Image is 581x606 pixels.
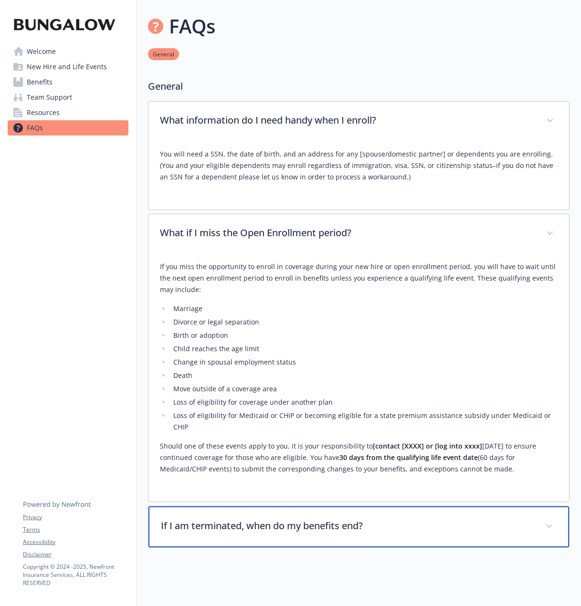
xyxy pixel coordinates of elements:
[148,49,179,58] a: General
[148,214,569,253] div: What if I miss the Open Enrollment period?
[160,440,558,475] p: Should one of these events apply to you, it is your responsibility to [DATE] to ensure continued ...
[8,44,128,59] a: Welcome
[23,525,128,534] a: Terms
[339,453,478,462] strong: 30 days from the qualifying life event date
[161,519,534,533] p: If I am terminated, when do my benefits end?
[23,538,128,546] a: Accessibility
[148,141,569,209] div: What information do I need handy when I enroll?
[160,148,558,183] p: You will need a SSN, the date of birth, and an address for any [spouse/domestic partner] or depen...
[8,105,128,120] a: Resources
[27,90,72,105] span: Team Support
[170,316,558,328] li: Divorce or legal separation
[170,303,558,314] li: Marriage
[27,120,43,136] span: FAQs
[160,226,535,240] p: What if I miss the Open Enrollment period?
[27,105,60,120] span: Resources
[148,506,569,547] div: If I am terminated, when do my benefits end?
[8,59,128,74] a: New Hire and Life Events
[23,513,128,522] a: Privacy
[148,102,569,141] div: What information do I need handy when I enroll?
[148,79,570,94] p: General
[170,330,558,341] li: Birth or adoption
[27,44,56,59] span: Welcome
[170,397,558,408] li: Loss of eligibility for coverage under another plan
[8,74,128,90] a: Benefits
[27,74,53,90] span: Benefits
[170,370,558,381] li: Death
[23,550,128,559] a: Disclaimer
[373,441,482,450] strong: [contact [XXXX] or [log into xxxx]
[170,410,558,433] li: Loss of eligibility for Medicaid or CHIP or becoming eligible for a state premium assistance subs...
[160,113,535,127] p: What information do I need handy when I enroll?
[170,343,558,355] li: Child reaches the age limit
[27,59,107,74] span: New Hire and Life Events
[8,90,128,105] a: Team Support
[23,563,128,587] p: Copyright © 2024 - 2025 , Newfront Insurance Services, ALL RIGHTS RESERVED
[170,383,558,395] li: Move outside of a coverage area
[148,253,569,502] div: What if I miss the Open Enrollment period?
[8,120,128,136] a: FAQs
[160,261,558,295] p: If you miss the opportunity to enroll in coverage during your new hire or open enrollment period,...
[170,356,558,368] li: Change in spousal employment status
[169,12,215,41] h1: FAQs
